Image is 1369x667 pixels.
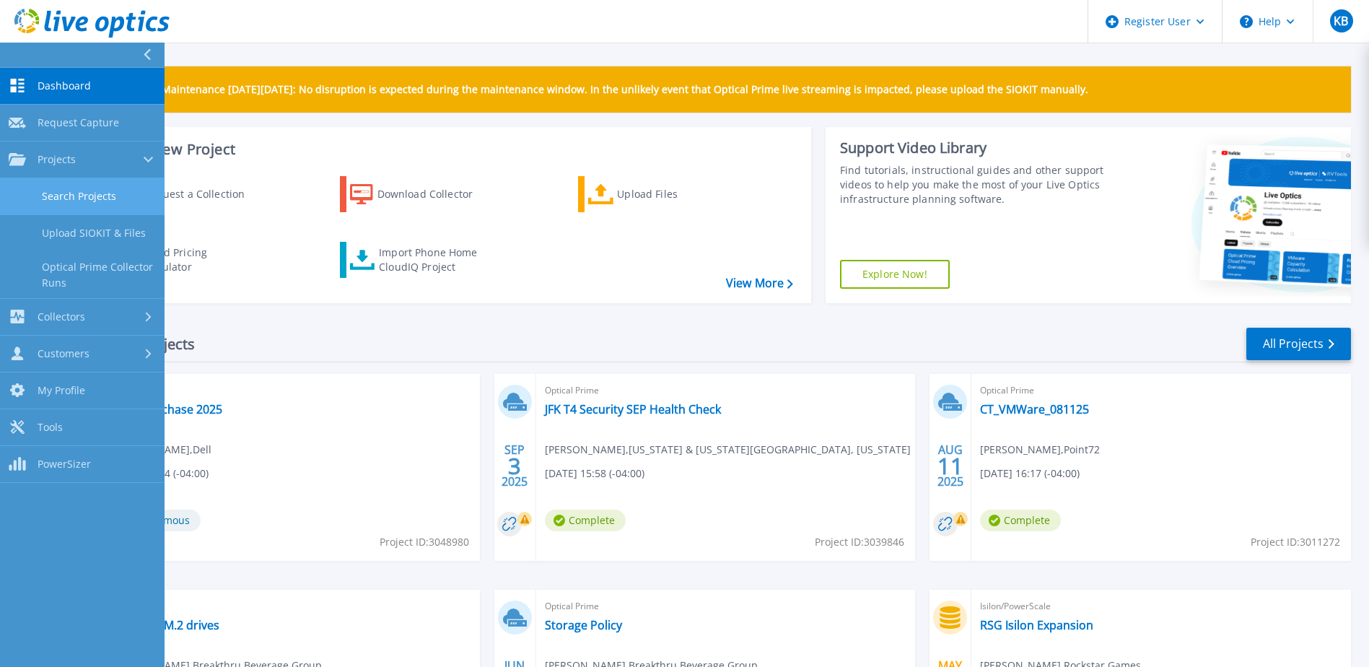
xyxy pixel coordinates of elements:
p: Scheduled Maintenance [DATE][DATE]: No disruption is expected during the maintenance window. In t... [108,84,1088,95]
div: Find tutorials, instructional guides and other support videos to help you make the most of your L... [840,163,1108,206]
div: Request a Collection [144,180,259,209]
div: Cloud Pricing Calculator [141,245,257,274]
span: Tools [38,421,63,434]
span: Optical Prime [545,598,907,614]
a: Download Collector [340,176,501,212]
div: AUG 2025 [937,440,964,492]
a: Storage Policy [545,618,622,632]
div: Download Collector [377,180,493,209]
span: Request Capture [38,116,119,129]
span: Isilon/PowerScale [980,598,1342,614]
span: Optical Prime [545,383,907,398]
div: Upload Files [617,180,732,209]
span: Complete [980,510,1061,531]
a: Request a Collection [102,176,263,212]
span: My Profile [38,384,85,397]
span: Optical Prime [109,598,471,614]
span: Optical Prime [109,383,471,398]
span: Project ID: 3011272 [1251,534,1340,550]
span: [DATE] 16:17 (-04:00) [980,466,1080,481]
span: Complete [545,510,626,531]
span: Collectors [38,310,85,323]
span: KB [1334,15,1348,27]
a: RSG Isilon Expansion [980,618,1093,632]
span: [PERSON_NAME] , [US_STATE] & [US_STATE][GEOGRAPHIC_DATA], [US_STATE] [545,442,911,458]
span: Projects [38,153,76,166]
span: 3 [508,460,521,472]
span: [DATE] 15:58 (-04:00) [545,466,644,481]
span: 11 [937,460,963,472]
span: PowerSizer [38,458,91,471]
span: Optical Prime [980,383,1342,398]
span: Project ID: 3048980 [380,534,469,550]
a: Upload Files [578,176,739,212]
a: CT_VMWare_081125 [980,402,1089,417]
span: [PERSON_NAME] , Point72 [980,442,1100,458]
a: SUNY Purchase 2025 [109,402,222,417]
span: Customers [38,347,89,360]
a: Explore Now! [840,260,950,289]
div: Import Phone Home CloudIQ Project [379,245,491,274]
div: Support Video Library [840,139,1108,157]
a: All Projects [1246,328,1351,360]
a: Cloud Pricing Calculator [102,242,263,278]
span: Dashboard [38,79,91,92]
div: SEP 2025 [501,440,528,492]
span: Project ID: 3039846 [815,534,904,550]
h3: Start a New Project [102,141,792,157]
a: View More [726,276,793,290]
a: JFK T4 Security SEP Health Check [545,402,721,417]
